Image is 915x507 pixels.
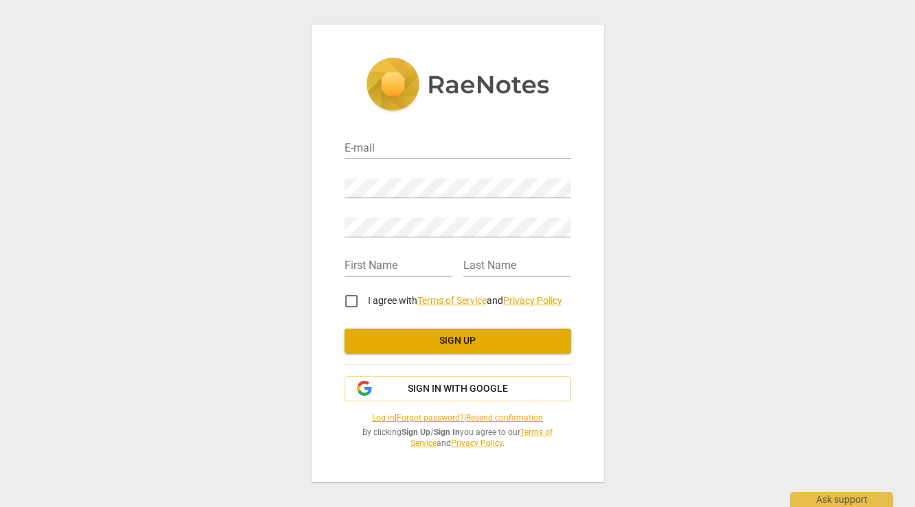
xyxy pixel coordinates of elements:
a: Privacy Policy [503,295,562,306]
a: Terms of Service [417,295,487,306]
button: Sign up [345,329,571,353]
div: Ask support [790,492,893,507]
a: Forgot password? [397,413,464,423]
span: Sign in with Google [408,382,508,396]
span: | | [345,412,571,424]
a: Log in [372,413,395,423]
span: Sign up [356,334,560,348]
b: Sign In [434,427,460,437]
a: Privacy Policy [451,438,502,448]
b: Sign Up [402,427,430,437]
span: By clicking / you agree to our and . [345,427,571,449]
span: I agree with and [368,295,562,306]
a: Resend confirmation [466,413,543,423]
img: 5ac2273c67554f335776073100b6d88f.svg [366,58,550,114]
button: Sign in with Google [345,376,571,402]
